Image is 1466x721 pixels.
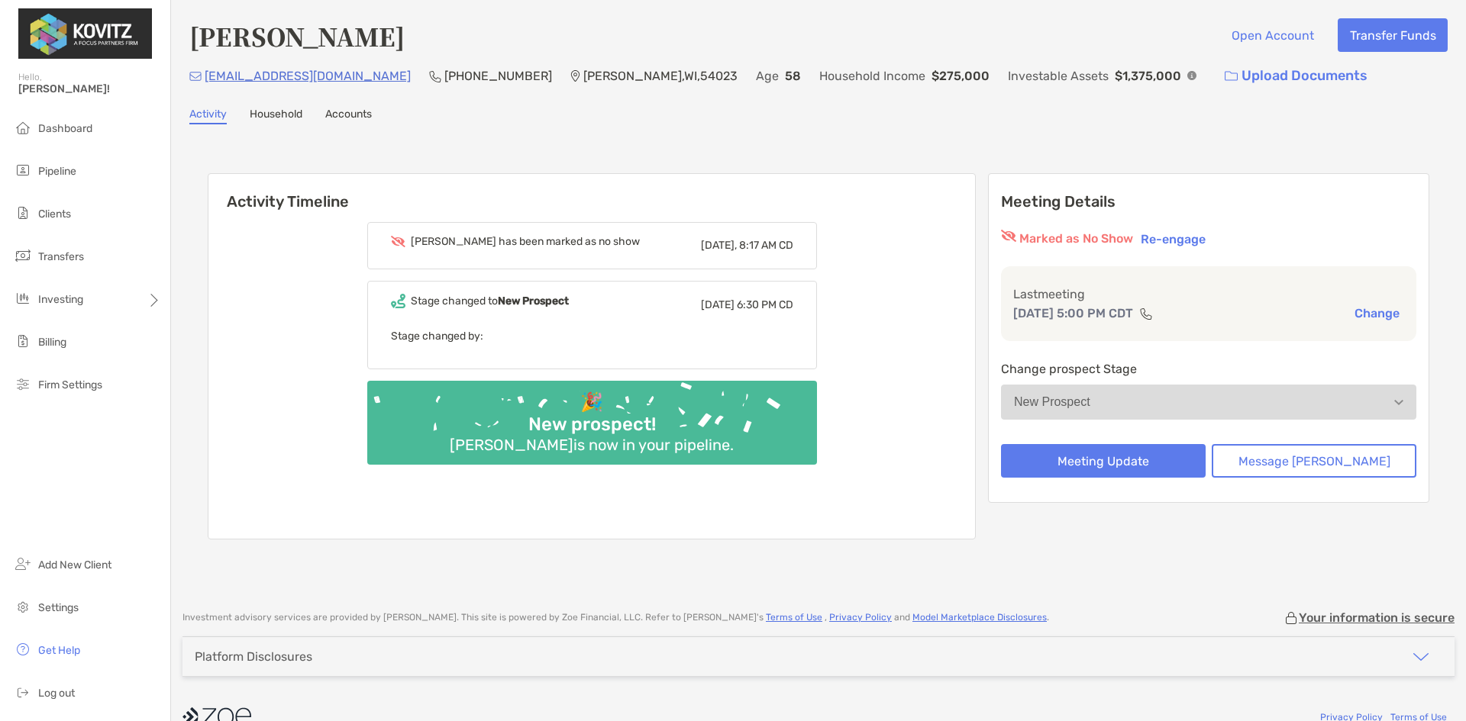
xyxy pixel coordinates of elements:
button: New Prospect [1001,385,1416,420]
a: Privacy Policy [829,612,892,623]
span: Clients [38,208,71,220]
span: 6:30 PM CD [737,298,793,311]
img: Confetti [367,381,817,452]
span: Pipeline [38,165,76,178]
span: 8:17 AM CD [739,239,793,252]
div: New prospect! [522,414,662,436]
span: [PERSON_NAME]! [18,82,161,95]
span: Settings [38,601,79,614]
img: button icon [1225,71,1238,82]
img: Open dropdown arrow [1394,400,1403,405]
a: Model Marketplace Disclosures [912,612,1047,623]
a: Accounts [325,108,372,124]
p: [EMAIL_ADDRESS][DOMAIN_NAME] [205,66,411,85]
span: Transfers [38,250,84,263]
img: icon arrow [1412,648,1430,666]
img: Location Icon [570,70,580,82]
img: investing icon [14,289,32,307]
div: [PERSON_NAME] is now in your pipeline. [444,436,740,454]
img: dashboard icon [14,118,32,137]
p: Investment advisory services are provided by [PERSON_NAME] . This site is powered by Zoe Financia... [182,612,1049,623]
p: Stage changed by: [391,327,793,346]
p: Change prospect Stage [1001,359,1416,378]
b: New Prospect [498,295,569,307]
p: Investable Assets [1008,66,1109,85]
span: Get Help [38,644,80,657]
p: [PHONE_NUMBER] [444,66,552,85]
p: Your information is secure [1299,610,1455,625]
p: Meeting Details [1001,192,1416,211]
img: pipeline icon [14,161,32,179]
a: Activity [189,108,227,124]
button: Open Account [1219,18,1326,52]
button: Message [PERSON_NAME] [1212,444,1416,478]
span: Dashboard [38,122,92,135]
div: 🎉 [574,391,609,414]
div: Platform Disclosures [195,649,312,664]
p: $275,000 [932,66,990,85]
p: Household Income [819,66,925,85]
a: Household [250,108,302,124]
a: Terms of Use [766,612,822,623]
h4: [PERSON_NAME] [189,18,405,53]
a: Upload Documents [1215,60,1377,92]
span: Billing [38,336,66,349]
span: Add New Client [38,558,111,571]
img: Email Icon [189,72,202,81]
img: Info Icon [1187,71,1196,80]
img: Event icon [391,294,405,308]
h6: Activity Timeline [208,174,975,211]
p: $1,375,000 [1115,66,1181,85]
button: Meeting Update [1001,444,1206,478]
span: Log out [38,687,75,700]
img: Zoe Logo [18,6,152,61]
p: [PERSON_NAME] , WI , 54023 [583,66,738,85]
span: [DATE] [701,298,735,311]
img: settings icon [14,597,32,616]
img: Event icon [391,236,405,247]
p: Last meeting [1013,285,1404,304]
button: Change [1350,305,1404,321]
p: Marked as No Show [1019,230,1133,248]
p: Age [756,66,779,85]
button: Transfer Funds [1338,18,1448,52]
img: firm-settings icon [14,375,32,393]
img: communication type [1139,307,1153,320]
p: [DATE] 5:00 PM CDT [1013,304,1133,323]
button: Re-engage [1136,230,1210,248]
div: New Prospect [1014,395,1090,409]
span: Investing [38,293,83,306]
img: Phone Icon [429,70,441,82]
span: [DATE], [701,239,737,252]
p: 58 [785,66,801,85]
img: logout icon [14,683,32,701]
div: [PERSON_NAME] has been marked as no show [411,235,640,248]
img: billing icon [14,332,32,350]
span: Firm Settings [38,378,102,391]
img: transfers icon [14,246,32,265]
img: clients icon [14,204,32,222]
img: add_new_client icon [14,555,32,573]
div: Stage changed to [411,295,569,307]
img: red eyr [1001,230,1016,242]
img: get-help icon [14,640,32,658]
